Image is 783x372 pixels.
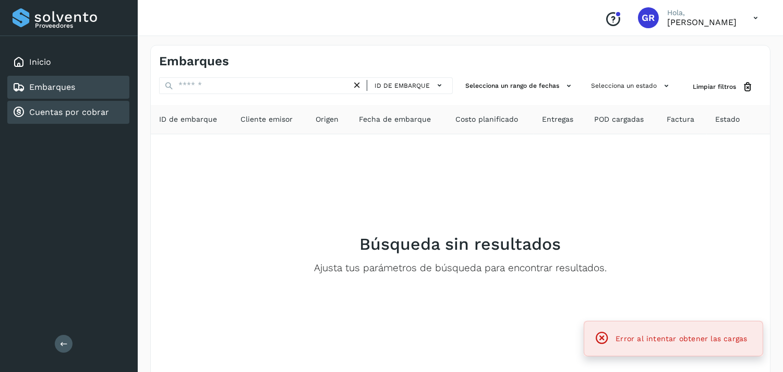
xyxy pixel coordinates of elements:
p: Ajusta tus parámetros de búsqueda para encontrar resultados. [314,262,607,274]
h2: Búsqueda sin resultados [360,234,561,254]
span: Estado [715,114,740,125]
a: Embarques [29,82,75,92]
button: Limpiar filtros [684,77,762,97]
a: Cuentas por cobrar [29,107,109,117]
span: Costo planificado [455,114,518,125]
button: ID de embarque [371,78,448,93]
span: Factura [667,114,694,125]
div: Cuentas por cobrar [7,101,129,124]
h4: Embarques [159,54,229,69]
p: Hola, [667,8,737,17]
button: Selecciona un estado [587,77,676,95]
span: POD cargadas [595,114,644,125]
span: Fecha de embarque [359,114,431,125]
span: Entregas [542,114,573,125]
span: Origen [316,114,339,125]
div: Embarques [7,76,129,99]
span: Error al intentar obtener las cargas [616,334,747,343]
div: Inicio [7,51,129,74]
span: ID de embarque [375,81,430,90]
p: Proveedores [35,22,125,29]
a: Inicio [29,57,51,67]
span: ID de embarque [159,114,217,125]
button: Selecciona un rango de fechas [461,77,579,95]
span: Limpiar filtros [693,82,736,91]
span: Cliente emisor [240,114,293,125]
p: GILBERTO RODRIGUEZ ARANDA [667,17,737,27]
